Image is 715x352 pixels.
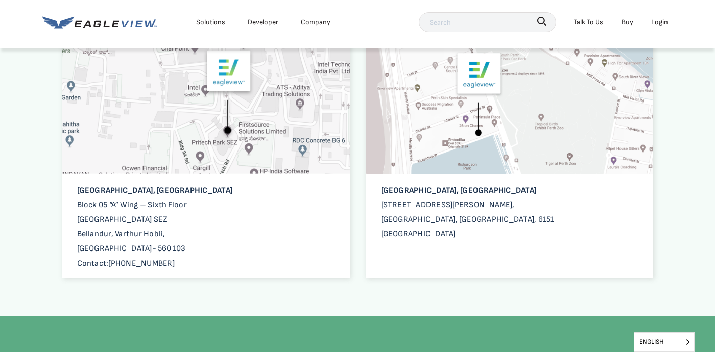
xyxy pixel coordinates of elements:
[196,16,225,28] div: Solutions
[622,16,633,28] a: Buy
[574,16,603,28] div: Talk To Us
[62,184,350,271] p: Block 05 “A” Wing – Sixth Floor [GEOGRAPHIC_DATA] SEZ Bellandur, Varthur Hobli, [GEOGRAPHIC_DATA]...
[651,16,668,28] div: Login
[381,186,537,195] strong: [GEOGRAPHIC_DATA], [GEOGRAPHIC_DATA]
[77,186,233,195] strong: [GEOGRAPHIC_DATA], [GEOGRAPHIC_DATA]
[419,12,556,32] input: Search
[248,16,278,28] a: Developer
[108,259,174,268] a: [PHONE_NUMBER]
[634,333,694,351] span: English
[634,332,695,352] aside: Language selected: English
[366,11,656,174] img: Perth Office, EagleView
[62,11,353,174] img: Bangalore Office, EagleView
[366,184,653,242] p: [STREET_ADDRESS][PERSON_NAME], [GEOGRAPHIC_DATA], [GEOGRAPHIC_DATA], 6151 [GEOGRAPHIC_DATA]
[301,16,330,28] div: Company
